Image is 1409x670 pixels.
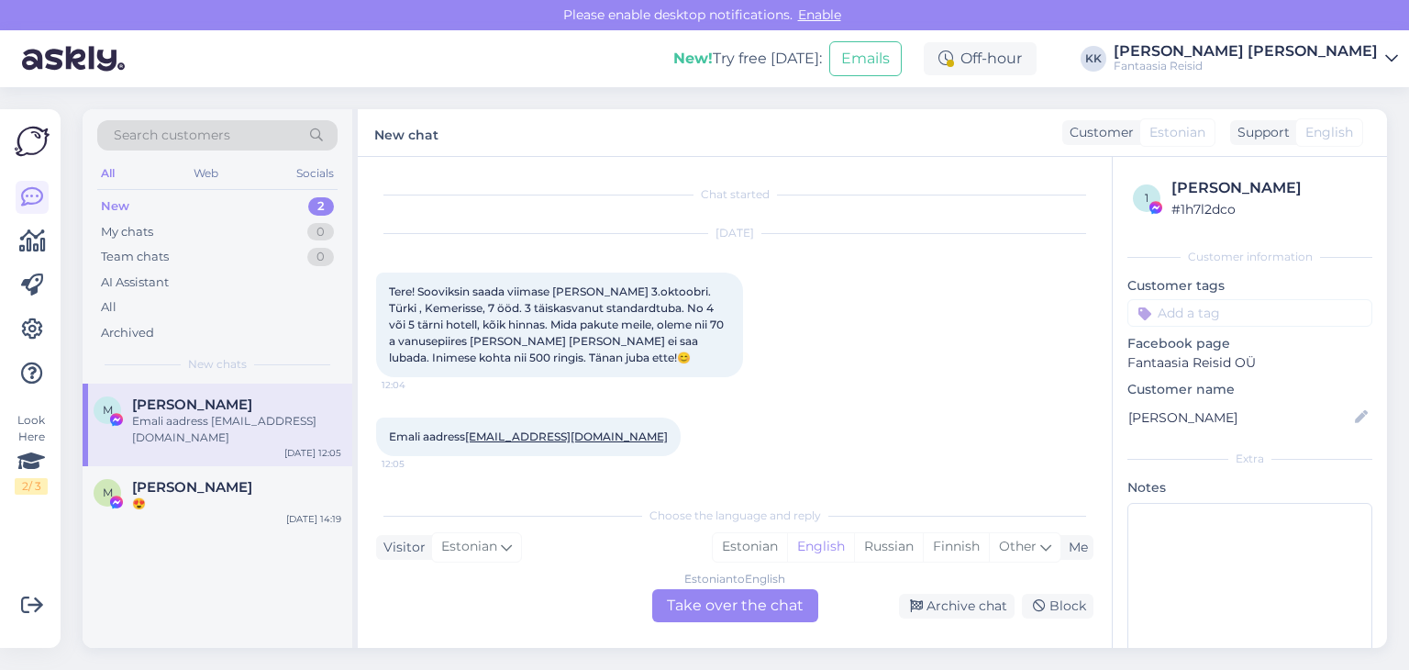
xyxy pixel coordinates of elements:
[376,538,426,557] div: Visitor
[389,285,727,364] span: Tere! Sooviksin saada viimase [PERSON_NAME] 3.oktoobri. Türki , Kemerisse, 7 ööd. 3 täiskasvanut ...
[1230,123,1290,142] div: Support
[1127,299,1372,327] input: Add a tag
[101,223,153,241] div: My chats
[787,533,854,561] div: English
[1127,276,1372,296] p: Customer tags
[114,126,230,145] span: Search customers
[1081,46,1106,72] div: KK
[1149,123,1205,142] span: Estonian
[15,478,48,495] div: 2 / 3
[101,324,154,342] div: Archived
[103,403,113,417] span: M
[1114,44,1398,73] a: [PERSON_NAME] [PERSON_NAME]Fantaasia Reisid
[1127,353,1372,373] p: Fantaasia Reisid OÜ
[188,356,247,373] span: New chats
[15,124,50,159] img: Askly Logo
[465,430,668,443] a: [EMAIL_ADDRESS][DOMAIN_NAME]
[1127,478,1372,497] p: Notes
[307,223,334,241] div: 0
[1022,594,1093,619] div: Block
[1062,123,1134,142] div: Customer
[923,533,989,561] div: Finnish
[308,197,334,216] div: 2
[1171,199,1367,219] div: # 1h7l2dco
[132,396,252,413] span: Merike Prüüs
[103,486,113,499] span: M
[1171,177,1367,199] div: [PERSON_NAME]
[854,533,923,561] div: Russian
[899,594,1015,619] div: Archive chat
[713,533,787,561] div: Estonian
[999,538,1037,554] span: Other
[286,512,341,526] div: [DATE] 14:19
[382,378,450,392] span: 12:04
[15,412,48,495] div: Look Here
[1127,380,1372,399] p: Customer name
[374,120,438,145] label: New chat
[1127,451,1372,467] div: Extra
[673,48,822,70] div: Try free [DATE]:
[284,446,341,460] div: [DATE] 12:05
[1145,191,1148,205] span: 1
[1114,44,1378,59] div: [PERSON_NAME] [PERSON_NAME]
[101,274,169,292] div: AI Assistant
[293,162,338,185] div: Socials
[101,197,129,216] div: New
[376,508,1093,524] div: Choose the language and reply
[101,298,116,317] div: All
[190,162,222,185] div: Web
[376,186,1093,203] div: Chat started
[1114,59,1378,73] div: Fantaasia Reisid
[673,50,713,67] b: New!
[924,42,1037,75] div: Off-hour
[1305,123,1353,142] span: English
[307,248,334,266] div: 0
[441,537,497,557] span: Estonian
[829,41,902,76] button: Emails
[132,496,341,512] div: 😍
[389,430,668,443] span: Emali aadress
[132,479,252,496] span: Marika Ristmäe
[1127,249,1372,265] div: Customer information
[1061,538,1088,557] div: Me
[652,589,818,622] div: Take over the chat
[382,457,450,471] span: 12:05
[376,225,1093,241] div: [DATE]
[793,6,847,23] span: Enable
[684,571,785,587] div: Estonian to English
[101,248,169,266] div: Team chats
[132,413,341,446] div: Emali aadress [EMAIL_ADDRESS][DOMAIN_NAME]
[1128,408,1351,428] input: Add name
[97,162,118,185] div: All
[1127,334,1372,353] p: Facebook page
